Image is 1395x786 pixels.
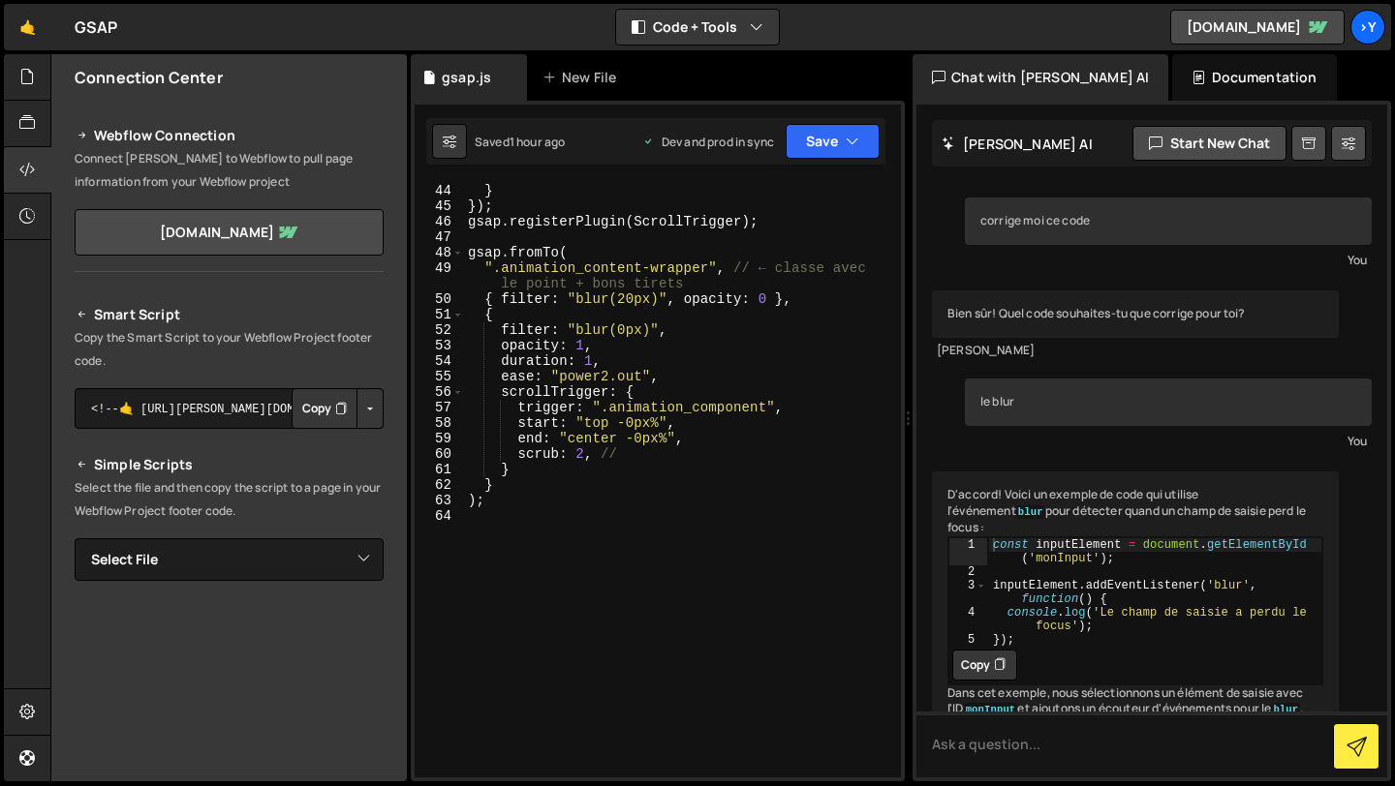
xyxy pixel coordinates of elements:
div: 62 [415,477,464,493]
code: monInput [964,703,1018,716]
button: Start new chat [1132,126,1286,161]
div: 3 [949,579,987,606]
p: Copy the Smart Script to your Webflow Project footer code. [75,326,384,373]
div: 54 [415,353,464,369]
h2: Webflow Connection [75,124,384,147]
div: You [970,250,1367,270]
div: 46 [415,214,464,229]
div: Bien sûr! Quel code souhaites-tu que corrige pour toi? [932,290,1339,338]
p: Select the file and then copy the script to a page in your Webflow Project footer code. [75,476,384,523]
a: 🤙 [4,4,51,50]
div: 5 [949,633,987,647]
p: Connect [PERSON_NAME] to Webflow to pull page information from your Webflow project [75,147,384,194]
a: >Y [1350,10,1385,45]
a: [DOMAIN_NAME] [75,209,384,256]
h2: [PERSON_NAME] AI [942,135,1093,153]
textarea: <!--🤙 [URL][PERSON_NAME][DOMAIN_NAME]> <script>document.addEventListener("DOMContentLoaded", func... [75,388,384,429]
div: Documentation [1172,54,1336,101]
div: Saved [475,134,565,150]
div: GSAP [75,15,118,39]
div: 4 [949,606,987,633]
div: 44 [415,183,464,198]
div: le blur [965,378,1372,426]
a: [DOMAIN_NAME] [1170,10,1345,45]
div: 2 [949,565,987,579]
div: 52 [415,322,464,338]
button: Copy [292,388,357,429]
div: 1 [949,538,987,565]
div: 49 [415,260,464,291]
div: [PERSON_NAME] [937,343,1334,359]
div: 1 hour ago [510,134,566,150]
div: gsap.js [442,68,491,87]
div: 47 [415,229,464,245]
div: D'accord! Voici un exemple de code qui utilise l'événement pour détecter quand un champ de saisie... [932,471,1339,766]
div: 61 [415,462,464,477]
div: 64 [415,508,464,524]
code: blur [1271,703,1300,716]
h2: Smart Script [75,303,384,326]
div: 58 [415,415,464,431]
div: Button group with nested dropdown [292,388,384,429]
div: Dev and prod in sync [642,134,774,150]
div: 53 [415,338,464,353]
button: Copy [952,650,1017,680]
div: New File [542,68,624,87]
h2: Simple Scripts [75,453,384,476]
div: 63 [415,493,464,508]
div: 57 [415,400,464,415]
div: 48 [415,245,464,260]
div: 56 [415,384,464,400]
div: corrige moi ce code [965,197,1372,245]
div: 45 [415,198,464,214]
div: 50 [415,291,464,307]
h2: Connection Center [75,67,223,88]
div: 60 [415,446,464,462]
button: Save [786,124,880,159]
div: Chat with [PERSON_NAME] AI [913,54,1168,101]
div: You [970,431,1367,451]
div: 55 [415,369,464,384]
div: 59 [415,431,464,446]
button: Code + Tools [616,10,779,45]
code: blur [1016,505,1045,519]
div: 51 [415,307,464,322]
